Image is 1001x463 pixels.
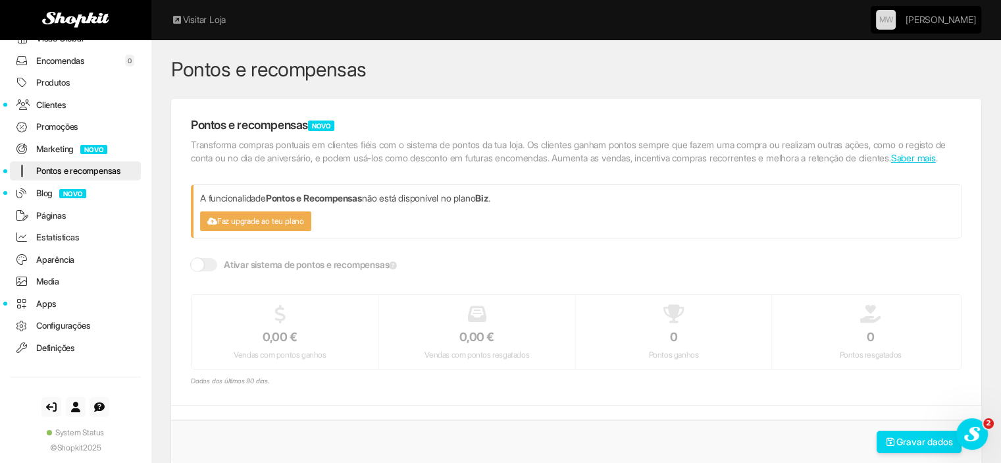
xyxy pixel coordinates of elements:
[10,427,141,438] a: System Status
[10,339,141,358] a: Definições
[10,272,141,291] a: Media
[10,117,141,136] a: Promoções
[50,443,101,452] span: © 2025
[80,145,107,154] span: NOVO
[876,10,896,30] a: MW
[66,397,86,417] a: Conta
[877,431,962,453] button: Gravar dados
[10,250,141,269] a: Aparência
[10,316,141,335] a: Configurações
[191,119,962,132] h4: Pontos e recompensas
[266,192,362,204] strong: Pontos e Recompensas
[191,377,269,385] em: Dados dos últimos 90 dias.
[41,397,61,417] a: Sair
[10,95,141,115] a: Clientes
[200,211,311,231] a: Faz upgrade ao teu plano
[983,418,994,429] span: 2
[191,138,962,165] p: Transforma compras pontuais em clientes fiéis com o sistema de pontos da tua loja. Os clientes ga...
[10,161,141,180] a: Pontos e recompensas
[10,140,141,159] a: MarketingNOVO
[55,427,104,437] span: System Status
[956,418,988,450] iframe: Intercom live chat
[10,206,141,225] a: Páginas
[42,12,109,28] img: Shopkit
[10,184,141,203] a: BlogNOVO
[906,7,975,33] a: [PERSON_NAME]
[171,13,226,26] a: Visitar Loja
[171,57,367,81] a: Pontos e recompensas
[10,228,141,247] a: Estatísticas
[125,55,134,67] span: 0
[59,189,86,198] span: NOVO
[475,192,488,204] strong: Biz
[57,443,84,452] a: Shopkit
[10,51,141,70] a: Encomendas0
[891,152,936,163] a: Saber mais
[10,294,141,313] a: Apps
[90,397,109,417] a: Suporte
[308,121,334,131] span: NOVO
[200,192,954,205] p: A funcionalidade não está disponível no plano .
[10,73,141,92] a: Produtos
